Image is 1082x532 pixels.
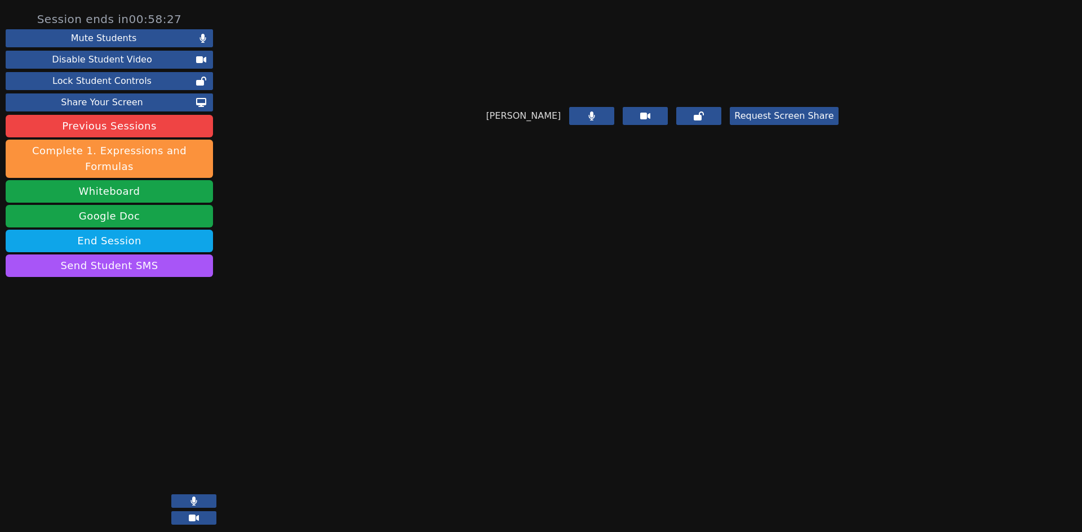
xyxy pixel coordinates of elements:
span: [PERSON_NAME] [486,109,561,123]
button: Send Student SMS [6,254,213,277]
button: End Session [6,230,213,252]
button: Whiteboard [6,180,213,203]
div: Mute Students [8,32,199,45]
button: Request Screen Share [730,107,838,125]
button: Disable Student Video [6,51,213,69]
a: Google Doc [6,205,213,227]
button: Complete 1. Expressions and Formulas [6,140,213,178]
div: Share Your Screen [8,96,196,109]
time: 00:58:27 [129,12,182,26]
button: Mute Students [6,29,213,47]
button: Share Your Screen [6,93,213,111]
div: Disable Student Video [8,53,196,66]
span: Session ends in [37,11,182,27]
button: Lock Student Controls [6,72,213,90]
a: Previous Sessions [6,115,213,137]
div: Lock Student Controls [8,74,196,88]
